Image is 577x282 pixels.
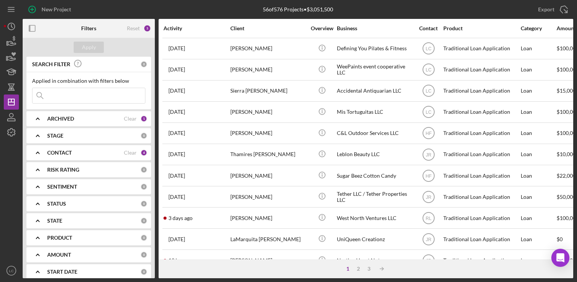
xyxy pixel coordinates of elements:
div: LaMarquita [PERSON_NAME] [230,229,306,249]
div: C&L Outdoor Services LLC [337,123,412,143]
text: LC [426,110,432,115]
div: Loan [521,60,556,80]
text: JR [426,237,431,242]
text: JR [426,258,431,263]
div: 5 [143,25,151,32]
text: JR [426,194,431,200]
time: 2025-08-14 21:06 [168,194,185,200]
div: Sierra [PERSON_NAME] [230,81,306,101]
div: 0 [140,251,147,258]
div: Tether LLC / Tether Properties LLC [337,187,412,207]
b: ARCHIVED [47,116,74,122]
div: 0 [140,217,147,224]
button: New Project [23,2,79,17]
time: 2025-08-26 14:57 [168,45,185,51]
div: [PERSON_NAME] [230,187,306,207]
b: STATE [47,218,62,224]
div: Traditional Loan Application [443,102,519,122]
div: Loan [521,250,556,270]
b: AMOUNT [47,252,71,258]
div: New Project [42,2,71,17]
div: Traditional Loan Application [443,144,519,164]
b: PRODUCT [47,235,72,241]
text: JR [426,152,431,157]
div: Activity [164,25,230,31]
div: Loan [521,229,556,249]
div: Traditional Loan Application [443,250,519,270]
div: Defining You Pilates & Fitness [337,39,412,59]
div: Contact [414,25,443,31]
div: 0 [140,234,147,241]
time: 2025-08-27 22:54 [168,257,199,263]
b: SEARCH FILTER [32,61,70,67]
text: LC [426,67,432,73]
div: 2 [353,266,364,272]
div: 0 [140,200,147,207]
div: [PERSON_NAME] [230,123,306,143]
div: Loan [521,39,556,59]
div: Open Intercom Messenger [551,249,569,267]
div: 1 [140,115,147,122]
div: Applied in combination with filters below [32,78,145,84]
b: SENTIMENT [47,184,77,190]
div: [PERSON_NAME] [230,102,306,122]
div: Sugar Beez Cotton Candy [337,166,412,186]
b: STAGE [47,133,63,139]
div: 3 [364,266,374,272]
text: HF [426,131,432,136]
div: Loan [521,102,556,122]
div: Clear [124,150,137,156]
div: Loan [521,208,556,228]
div: Thamires [PERSON_NAME] [230,144,306,164]
div: Loan [521,187,556,207]
div: WeePaints event cooperative LLC [337,60,412,80]
div: Apply [82,42,96,53]
time: 2025-08-18 15:33 [168,130,185,136]
div: Clear [124,116,137,122]
time: 2025-08-22 23:55 [168,88,185,94]
div: Traditional Loan Application [443,229,519,249]
div: Loan [521,81,556,101]
div: Loan [521,123,556,143]
div: [PERSON_NAME] [230,250,306,270]
div: 0 [140,61,147,68]
div: Traditional Loan Application [443,123,519,143]
div: Nesting Heart Notary [337,250,412,270]
div: Loan [521,144,556,164]
div: [PERSON_NAME] [230,166,306,186]
div: Traditional Loan Application [443,208,519,228]
div: 1 [342,266,353,272]
button: Export [531,2,573,17]
div: 4 [140,149,147,156]
div: UniQueen Creationz [337,229,412,249]
div: [PERSON_NAME] [230,39,306,59]
b: CONTACT [47,150,72,156]
div: Traditional Loan Application [443,81,519,101]
div: [PERSON_NAME] [230,60,306,80]
div: Traditional Loan Application [443,60,519,80]
div: Reset [127,25,140,31]
div: Leblon Beauty LLC [337,144,412,164]
time: 2025-08-25 16:16 [168,215,193,221]
div: Category [521,25,556,31]
b: RISK RATING [47,167,79,173]
div: 56 of 576 Projects • $3,051,500 [263,6,333,12]
div: Business [337,25,412,31]
text: LC [9,269,14,273]
text: LC [426,46,432,51]
div: Mis Tortuguitas LLC [337,102,412,122]
time: 2025-08-12 21:00 [168,236,185,242]
div: Traditional Loan Application [443,39,519,59]
div: Export [538,2,554,17]
div: Overview [308,25,336,31]
text: RL [426,215,432,221]
text: HF [426,173,432,178]
button: LC [4,263,19,278]
b: START DATE [47,269,77,275]
time: 2025-08-26 15:30 [168,109,185,115]
div: Traditional Loan Application [443,166,519,186]
text: LC [426,88,432,94]
div: 0 [140,132,147,139]
time: 2025-08-22 22:10 [168,67,185,73]
div: 0 [140,268,147,275]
